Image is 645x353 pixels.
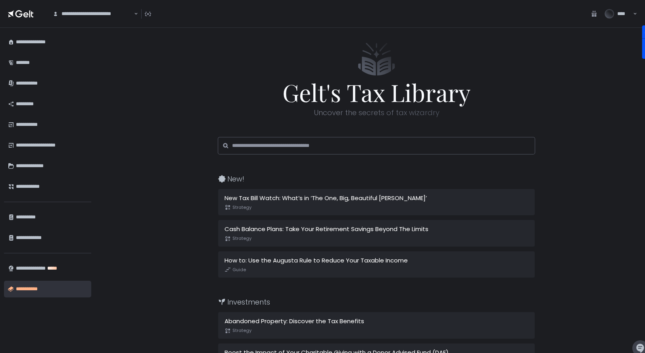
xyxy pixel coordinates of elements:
[225,266,246,273] span: Guide
[225,204,251,210] span: Strategy
[225,225,528,234] div: Cash Balance Plans: Take Your Retirement Savings Beyond The Limits
[225,256,528,265] div: How to: Use the Augusta Rule to Reduce Your Taxable Income
[225,328,251,334] span: Strategy
[48,6,138,22] div: Search for option
[218,297,561,307] div: Investments
[218,174,561,184] div: New!
[225,317,528,326] div: Abandoned Property: Discover the Tax Benefits
[192,80,561,104] span: Gelt's Tax Library
[314,107,440,118] span: Uncover the secrets of tax wizardry
[225,194,528,203] div: New Tax Bill Watch: What’s in ‘The One, Big, Beautiful [PERSON_NAME]’
[225,235,251,242] span: Strategy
